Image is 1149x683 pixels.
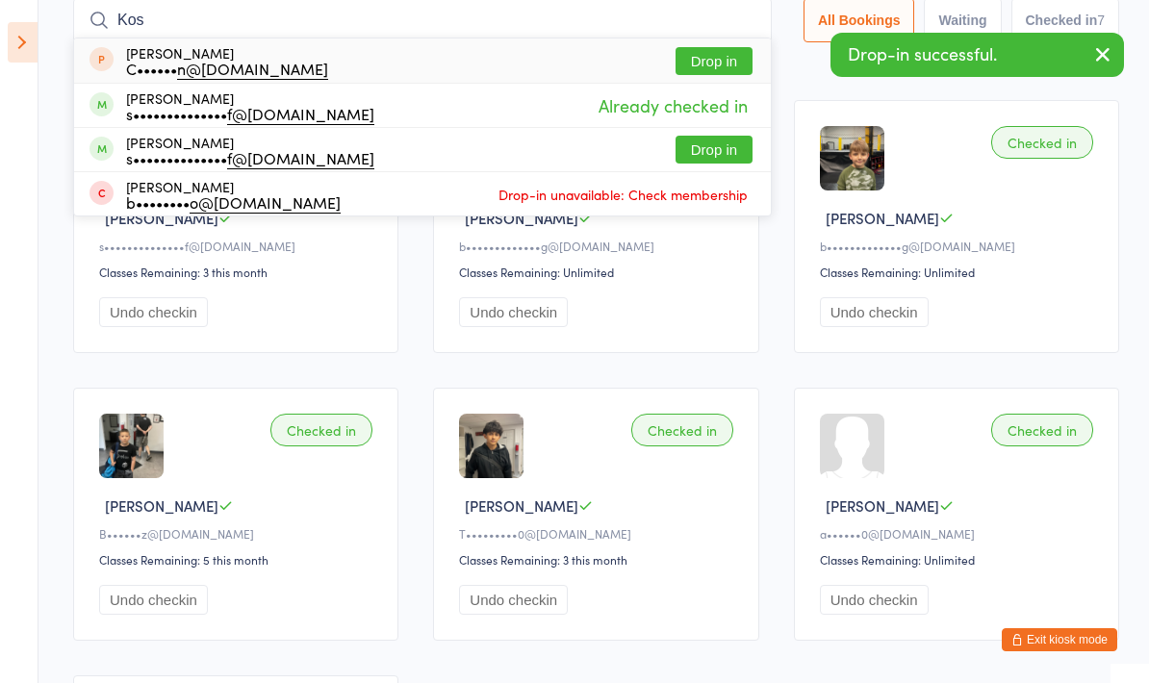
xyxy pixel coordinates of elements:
[126,61,328,76] div: C••••••
[594,89,753,122] span: Already checked in
[826,208,939,228] span: [PERSON_NAME]
[465,495,578,516] span: [PERSON_NAME]
[105,495,218,516] span: [PERSON_NAME]
[826,495,939,516] span: [PERSON_NAME]
[99,585,208,615] button: Undo checkin
[105,208,218,228] span: [PERSON_NAME]
[459,414,523,478] img: image1738886819.png
[99,551,378,568] div: Classes Remaining: 5 this month
[126,135,374,165] div: [PERSON_NAME]
[126,150,374,165] div: s••••••••••••••
[126,179,341,210] div: [PERSON_NAME]
[99,238,378,254] div: s••••••••••••••
[99,297,208,327] button: Undo checkin
[991,126,1093,159] div: Checked in
[459,297,568,327] button: Undo checkin
[676,47,753,75] button: Drop in
[820,126,884,190] img: image1747865503.png
[830,33,1124,77] div: Drop-in successful.
[820,551,1099,568] div: Classes Remaining: Unlimited
[99,264,378,280] div: Classes Remaining: 3 this month
[1097,13,1105,28] div: 7
[820,585,929,615] button: Undo checkin
[459,585,568,615] button: Undo checkin
[99,525,378,542] div: B••••••
[991,414,1093,446] div: Checked in
[459,525,738,542] div: T•••••••••
[459,551,738,568] div: Classes Remaining: 3 this month
[126,106,374,121] div: s••••••••••••••
[126,45,328,76] div: [PERSON_NAME]
[494,180,753,209] span: Drop-in unavailable: Check membership
[270,414,372,446] div: Checked in
[631,414,733,446] div: Checked in
[99,414,164,478] img: image1686088509.png
[465,208,578,228] span: [PERSON_NAME]
[1002,628,1117,651] button: Exit kiosk mode
[820,238,1099,254] div: b•••••••••••••
[126,90,374,121] div: [PERSON_NAME]
[459,264,738,280] div: Classes Remaining: Unlimited
[676,136,753,164] button: Drop in
[126,194,341,210] div: b••••••••
[820,297,929,327] button: Undo checkin
[820,264,1099,280] div: Classes Remaining: Unlimited
[459,238,738,254] div: b•••••••••••••
[820,525,1099,542] div: a••••••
